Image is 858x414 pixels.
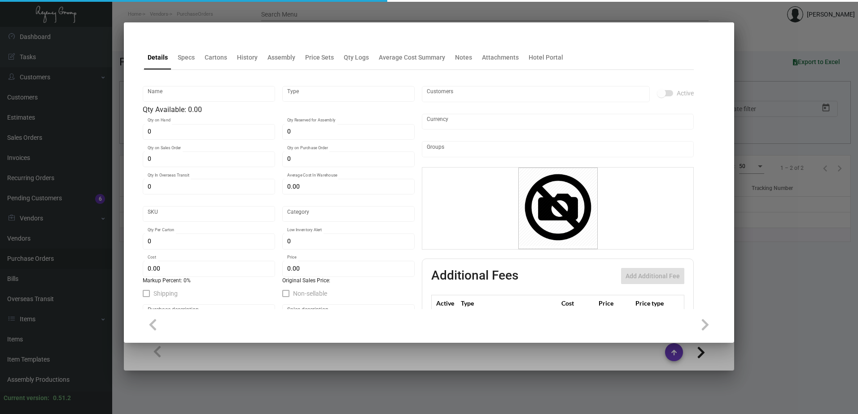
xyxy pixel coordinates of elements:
[205,53,227,62] div: Cartons
[143,104,415,115] div: Qty Available: 0.00
[344,53,369,62] div: Qty Logs
[459,295,559,311] th: Type
[427,146,689,153] input: Add new..
[529,53,563,62] div: Hotel Portal
[621,268,684,284] button: Add Additional Fee
[432,295,459,311] th: Active
[482,53,519,62] div: Attachments
[293,288,327,299] span: Non-sellable
[379,53,445,62] div: Average Cost Summary
[431,268,518,284] h2: Additional Fees
[305,53,334,62] div: Price Sets
[267,53,295,62] div: Assembly
[455,53,472,62] div: Notes
[626,272,680,280] span: Add Additional Fee
[178,53,195,62] div: Specs
[4,393,49,403] div: Current version:
[427,91,645,98] input: Add new..
[559,295,596,311] th: Cost
[237,53,258,62] div: History
[53,393,71,403] div: 0.51.2
[677,88,694,99] span: Active
[633,295,674,311] th: Price type
[153,288,178,299] span: Shipping
[596,295,633,311] th: Price
[148,53,168,62] div: Details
